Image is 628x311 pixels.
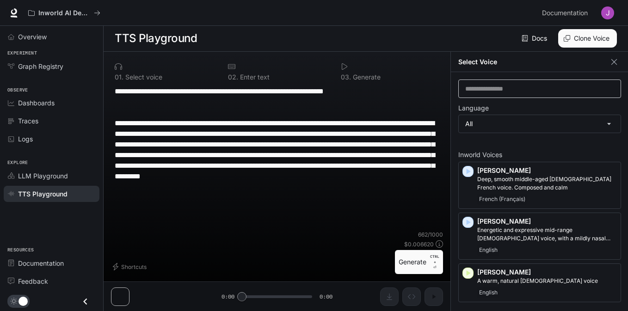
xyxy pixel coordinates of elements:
p: Select voice [123,74,162,80]
a: Documentation [4,255,99,271]
span: Dark mode toggle [18,296,28,306]
p: Inworld AI Demos [38,9,90,17]
button: Close drawer [75,292,96,311]
p: $ 0.006620 [404,240,434,248]
span: Feedback [18,276,48,286]
span: French (Français) [477,194,527,205]
p: 0 2 . [228,74,238,80]
button: User avatar [598,4,617,22]
p: Deep, smooth middle-aged male French voice. Composed and calm [477,175,617,192]
span: Dashboards [18,98,55,108]
a: Graph Registry [4,58,99,74]
p: [PERSON_NAME] [477,268,617,277]
span: Documentation [542,7,588,19]
p: [PERSON_NAME] [477,217,617,226]
span: Overview [18,32,47,42]
h1: TTS Playground [115,29,197,48]
p: Language [458,105,489,111]
span: LLM Playground [18,171,68,181]
a: Docs [520,29,551,48]
span: Graph Registry [18,61,63,71]
button: Shortcuts [111,259,150,274]
p: Enter text [238,74,270,80]
p: ⏎ [430,254,439,270]
p: A warm, natural female voice [477,277,617,285]
p: Generate [351,74,381,80]
button: GenerateCTRL +⏎ [395,250,443,274]
a: TTS Playground [4,186,99,202]
a: Documentation [538,4,595,22]
a: Logs [4,131,99,147]
img: User avatar [601,6,614,19]
span: Logs [18,134,33,144]
button: All workspaces [24,4,105,22]
a: Dashboards [4,95,99,111]
a: Overview [4,29,99,45]
button: Clone Voice [558,29,617,48]
span: English [477,244,499,256]
p: CTRL + [430,254,439,265]
p: Energetic and expressive mid-range male voice, with a mildly nasal quality [477,226,617,243]
p: Inworld Voices [458,152,621,158]
p: 0 3 . [341,74,351,80]
a: Traces [4,113,99,129]
span: English [477,287,499,298]
a: Feedback [4,273,99,289]
a: LLM Playground [4,168,99,184]
span: Traces [18,116,38,126]
p: [PERSON_NAME] [477,166,617,175]
span: Documentation [18,258,64,268]
span: TTS Playground [18,189,68,199]
p: 0 1 . [115,74,123,80]
div: All [459,115,621,133]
